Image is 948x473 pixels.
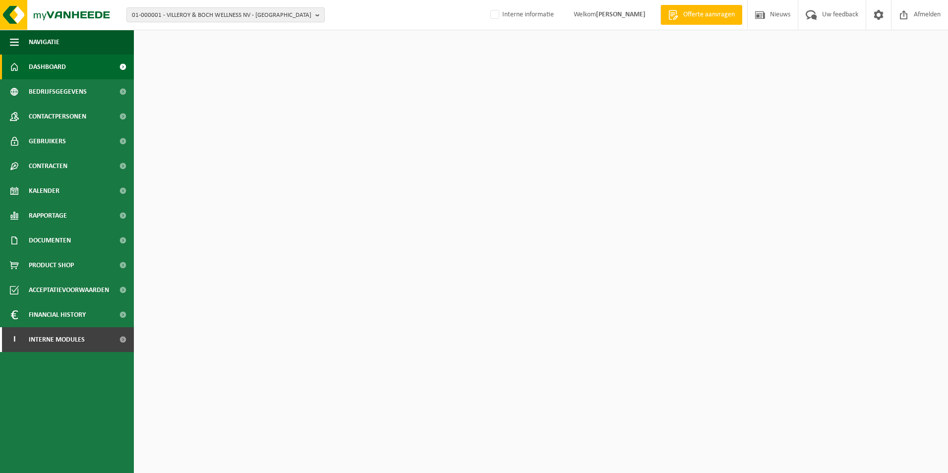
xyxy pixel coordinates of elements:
[29,327,85,352] span: Interne modules
[29,55,66,79] span: Dashboard
[29,228,71,253] span: Documenten
[29,129,66,154] span: Gebruikers
[660,5,742,25] a: Offerte aanvragen
[29,178,59,203] span: Kalender
[132,8,311,23] span: 01-000001 - VILLEROY & BOCH WELLNESS NV - [GEOGRAPHIC_DATA]
[29,253,74,278] span: Product Shop
[126,7,325,22] button: 01-000001 - VILLEROY & BOCH WELLNESS NV - [GEOGRAPHIC_DATA]
[29,79,87,104] span: Bedrijfsgegevens
[29,302,86,327] span: Financial History
[29,154,67,178] span: Contracten
[681,10,737,20] span: Offerte aanvragen
[596,11,646,18] strong: [PERSON_NAME]
[10,327,19,352] span: I
[488,7,554,22] label: Interne informatie
[29,104,86,129] span: Contactpersonen
[29,203,67,228] span: Rapportage
[29,30,59,55] span: Navigatie
[29,278,109,302] span: Acceptatievoorwaarden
